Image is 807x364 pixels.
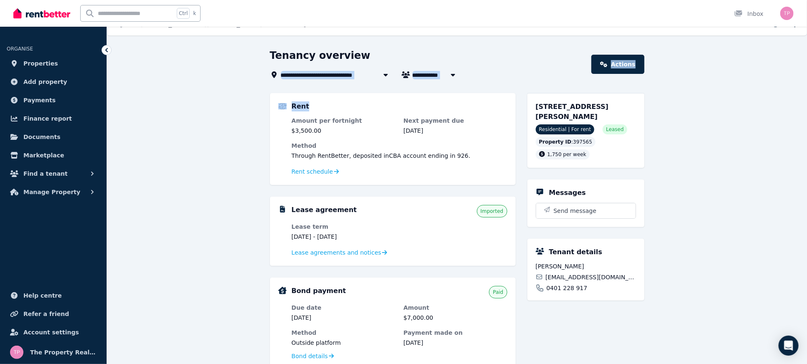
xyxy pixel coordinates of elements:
[13,7,70,20] img: RentBetter
[193,10,196,17] span: k
[606,126,624,133] span: Leased
[7,324,100,341] a: Account settings
[591,55,644,74] a: Actions
[292,142,507,150] dt: Method
[292,339,395,347] dd: Outside platform
[404,126,507,135] dd: [DATE]
[292,352,328,360] span: Bond details
[292,101,309,111] h5: Rent
[292,352,334,360] a: Bond details
[23,169,68,179] span: Find a tenant
[292,152,471,159] span: Through RentBetter , deposited in CBA account ending in 926 .
[292,116,395,125] dt: Amount per fortnight
[270,49,371,62] h1: Tenancy overview
[481,208,504,215] span: Imported
[404,303,507,312] dt: Amount
[10,346,23,359] img: The Property Realtors
[23,291,62,301] span: Help centre
[7,306,100,322] a: Refer a friend
[7,110,100,127] a: Finance report
[7,73,100,90] a: Add property
[7,287,100,304] a: Help centre
[7,129,100,145] a: Documents
[23,132,61,142] span: Documents
[780,7,794,20] img: The Property Realtors
[7,165,100,182] button: Find a tenant
[547,152,586,157] span: 1,750 per week
[536,124,595,134] span: Residential | For rent
[404,339,507,347] dd: [DATE]
[292,222,395,231] dt: Lease term
[278,287,287,294] img: Bond Details
[547,284,588,292] span: 0401 228 917
[7,55,100,72] a: Properties
[292,167,333,176] span: Rent schedule
[292,167,339,176] a: Rent schedule
[536,262,636,270] span: [PERSON_NAME]
[292,286,346,296] h5: Bond payment
[292,313,395,322] dd: [DATE]
[7,147,100,164] a: Marketplace
[23,150,64,160] span: Marketplace
[292,205,357,215] h5: Lease agreement
[292,233,395,241] dd: [DATE] - [DATE]
[545,273,636,281] span: [EMAIL_ADDRESS][DOMAIN_NAME]
[7,46,33,52] span: ORGANISE
[404,313,507,322] dd: $7,000.00
[7,92,100,109] a: Payments
[23,327,79,337] span: Account settings
[734,10,764,18] div: Inbox
[536,203,636,218] button: Send message
[549,188,586,198] h5: Messages
[539,139,572,145] span: Property ID
[292,303,395,312] dt: Due date
[554,207,597,215] span: Send message
[493,289,503,296] span: Paid
[23,309,69,319] span: Refer a friend
[549,247,603,257] h5: Tenant details
[292,329,395,337] dt: Method
[23,187,80,197] span: Manage Property
[23,95,56,105] span: Payments
[278,103,287,109] img: Rental Payments
[23,77,67,87] span: Add property
[30,347,97,357] span: The Property Realtors
[177,8,190,19] span: Ctrl
[292,248,387,257] a: Lease agreements and notices
[779,336,799,356] div: Open Intercom Messenger
[23,58,58,68] span: Properties
[23,114,72,124] span: Finance report
[404,329,507,337] dt: Payment made on
[292,248,382,257] span: Lease agreements and notices
[404,116,507,125] dt: Next payment due
[536,137,596,147] div: : 397565
[536,103,609,121] span: [STREET_ADDRESS][PERSON_NAME]
[292,126,395,135] dd: $3,500.00
[7,184,100,200] button: Manage Property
